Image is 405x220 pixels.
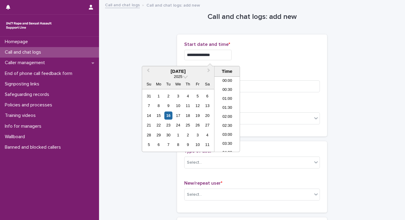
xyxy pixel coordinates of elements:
div: Th [184,80,192,88]
p: Training videos [2,113,40,118]
div: Choose Monday, September 1st, 2025 [154,92,163,100]
div: Time [216,69,238,74]
li: 00:00 [214,77,240,86]
div: Tu [164,80,172,88]
div: month 2025-09 [144,91,212,150]
div: Choose Sunday, August 31st, 2025 [145,92,153,100]
div: Choose Saturday, September 6th, 2025 [203,92,211,100]
div: Choose Friday, September 5th, 2025 [193,92,202,100]
a: Call and chat logs [105,1,140,8]
div: Choose Saturday, October 11th, 2025 [203,141,211,149]
div: Choose Sunday, September 21st, 2025 [145,121,153,129]
span: New/repeat user [184,181,222,186]
div: Choose Sunday, October 5th, 2025 [145,141,153,149]
div: Choose Tuesday, September 9th, 2025 [164,102,172,110]
div: Choose Monday, September 8th, 2025 [154,102,163,110]
p: Caller management [2,60,50,66]
div: Fr [193,80,202,88]
div: Choose Monday, September 22nd, 2025 [154,121,163,129]
p: Info for managers [2,123,46,129]
div: Select... [187,192,202,198]
div: Choose Thursday, October 2nd, 2025 [184,131,192,139]
p: Wallboard [2,134,30,140]
div: Choose Friday, October 10th, 2025 [193,141,202,149]
div: Choose Thursday, October 9th, 2025 [184,141,192,149]
p: Safeguarding records [2,92,54,97]
div: Choose Thursday, September 25th, 2025 [184,121,192,129]
div: Choose Wednesday, October 8th, 2025 [174,141,182,149]
li: 01:30 [214,104,240,113]
span: Start date and time [184,42,230,47]
div: Choose Tuesday, September 16th, 2025 [164,111,172,120]
div: We [174,80,182,88]
div: Choose Friday, October 3rd, 2025 [193,131,202,139]
h1: Call and chat logs: add new [177,13,327,21]
div: Choose Saturday, October 4th, 2025 [203,131,211,139]
div: Choose Sunday, September 28th, 2025 [145,131,153,139]
button: Next Month [205,67,214,76]
div: Choose Thursday, September 4th, 2025 [184,92,192,100]
p: End of phone call feedback form [2,71,77,76]
div: [DATE] [142,69,214,74]
li: 00:30 [214,86,240,95]
div: Choose Wednesday, October 1st, 2025 [174,131,182,139]
div: Choose Friday, September 12th, 2025 [193,102,202,110]
div: Choose Monday, September 29th, 2025 [154,131,163,139]
p: Call and chat logs: add new [146,1,200,8]
p: Policies and processes [2,102,57,108]
div: Choose Saturday, September 20th, 2025 [203,111,211,120]
div: Choose Friday, September 26th, 2025 [193,121,202,129]
div: Choose Thursday, September 11th, 2025 [184,102,192,110]
div: Select... [187,159,202,166]
p: Homepage [2,39,33,45]
li: 03:30 [214,140,240,149]
div: Choose Friday, September 19th, 2025 [193,111,202,120]
div: Choose Tuesday, September 2nd, 2025 [164,92,172,100]
li: 04:00 [214,149,240,158]
div: Choose Wednesday, September 24th, 2025 [174,121,182,129]
div: Choose Monday, October 6th, 2025 [154,141,163,149]
span: Type of user [184,149,213,153]
div: Choose Wednesday, September 17th, 2025 [174,111,182,120]
li: 03:00 [214,131,240,140]
div: Choose Tuesday, September 30th, 2025 [164,131,172,139]
div: Choose Wednesday, September 3rd, 2025 [174,92,182,100]
div: Choose Tuesday, September 23rd, 2025 [164,121,172,129]
img: rhQMoQhaT3yELyF149Cw [5,19,53,31]
div: Choose Sunday, September 7th, 2025 [145,102,153,110]
div: Sa [203,80,211,88]
div: Choose Sunday, September 14th, 2025 [145,111,153,120]
div: Choose Saturday, September 27th, 2025 [203,121,211,129]
div: Mo [154,80,163,88]
li: 02:00 [214,113,240,122]
div: Choose Saturday, September 13th, 2025 [203,102,211,110]
div: Choose Monday, September 15th, 2025 [154,111,163,120]
button: Previous Month [143,67,152,76]
p: Call and chat logs [2,49,46,55]
div: Choose Tuesday, October 7th, 2025 [164,141,172,149]
li: 02:30 [214,122,240,131]
span: 2025 [174,74,182,79]
li: 01:00 [214,95,240,104]
div: Choose Thursday, September 18th, 2025 [184,111,192,120]
div: Choose Wednesday, September 10th, 2025 [174,102,182,110]
p: Banned and blocked callers [2,144,66,150]
p: Signposting links [2,81,44,87]
div: Su [145,80,153,88]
